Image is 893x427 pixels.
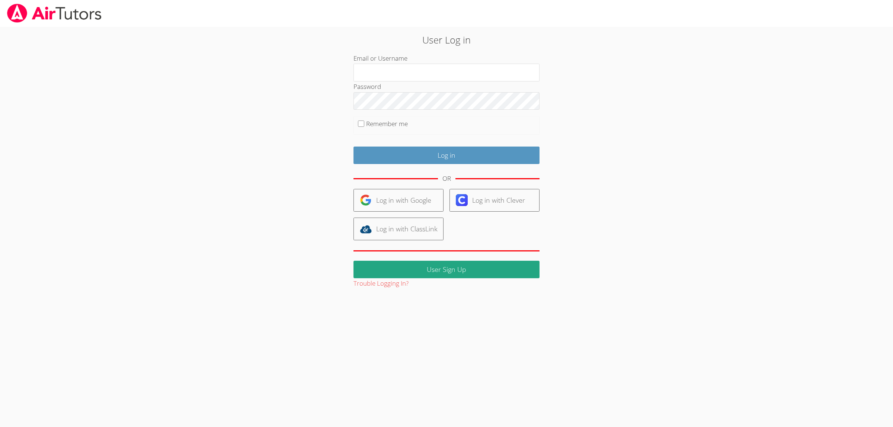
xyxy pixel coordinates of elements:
div: OR [442,173,451,184]
a: Log in with ClassLink [353,218,444,240]
a: Log in with Google [353,189,444,212]
img: google-logo-50288ca7cdecda66e5e0955fdab243c47b7ad437acaf1139b6f446037453330a.svg [360,194,372,206]
label: Remember me [366,119,408,128]
a: Log in with Clever [449,189,540,212]
input: Log in [353,147,540,164]
img: classlink-logo-d6bb404cc1216ec64c9a2012d9dc4662098be43eaf13dc465df04b49fa7ab582.svg [360,223,372,235]
button: Trouble Logging In? [353,278,409,289]
label: Password [353,82,381,91]
img: airtutors_banner-c4298cdbf04f3fff15de1276eac7730deb9818008684d7c2e4769d2f7ddbe033.png [6,4,102,23]
a: User Sign Up [353,261,540,278]
label: Email or Username [353,54,407,62]
img: clever-logo-6eab21bc6e7a338710f1a6ff85c0baf02591cd810cc4098c63d3a4b26e2feb20.svg [456,194,468,206]
h2: User Log in [205,33,688,47]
